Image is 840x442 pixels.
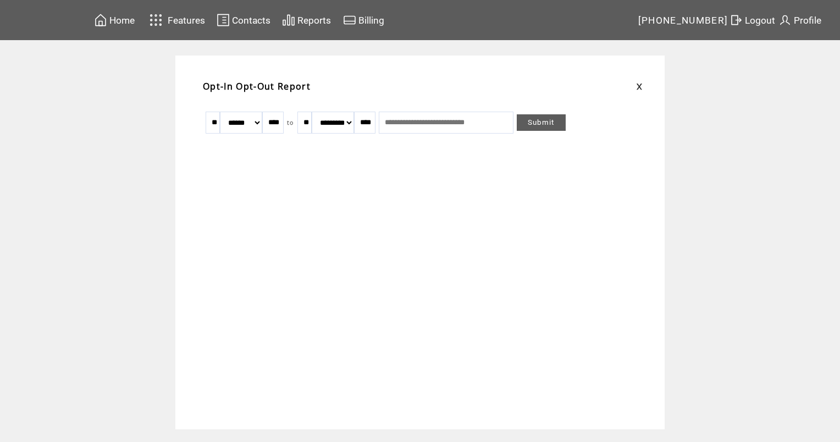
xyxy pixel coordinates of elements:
a: Contacts [215,12,272,29]
img: home.svg [94,13,107,27]
span: Contacts [232,15,270,26]
img: creidtcard.svg [343,13,356,27]
span: [PHONE_NUMBER] [638,15,728,26]
span: Opt-In Opt-Out Report [203,80,311,92]
a: Features [145,9,207,31]
img: features.svg [146,11,165,29]
span: Billing [358,15,384,26]
a: Reports [280,12,333,29]
span: Profile [794,15,821,26]
img: profile.svg [778,13,792,27]
span: to [287,119,294,126]
span: Features [168,15,205,26]
img: exit.svg [730,13,743,27]
a: Billing [341,12,386,29]
a: Profile [777,12,823,29]
a: Home [92,12,136,29]
span: Home [109,15,135,26]
a: Submit [517,114,566,131]
img: chart.svg [282,13,295,27]
img: contacts.svg [217,13,230,27]
a: Logout [728,12,777,29]
span: Logout [745,15,775,26]
span: Reports [297,15,331,26]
